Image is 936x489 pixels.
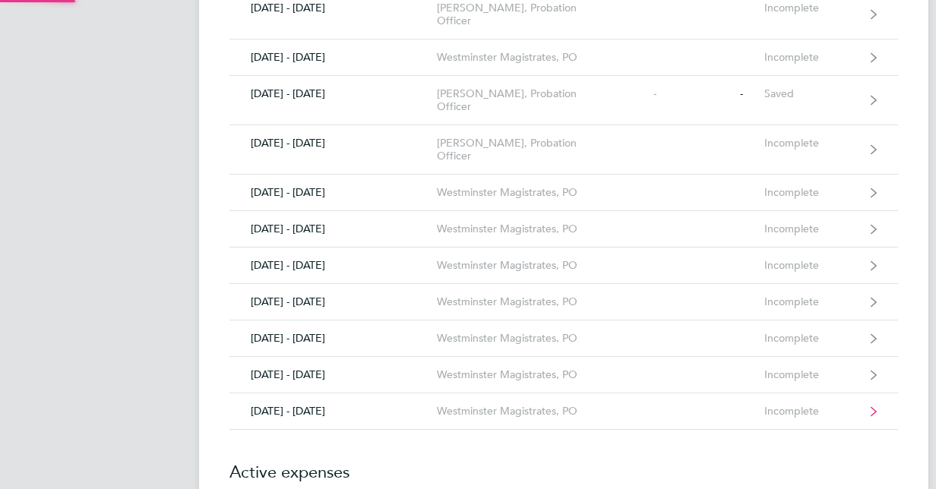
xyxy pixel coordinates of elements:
a: [DATE] - [DATE]Westminster Magistrates, POIncomplete [229,284,898,320]
div: [DATE] - [DATE] [229,295,437,308]
div: Westminster Magistrates, PO [437,186,611,199]
div: Westminster Magistrates, PO [437,259,611,272]
div: [DATE] - [DATE] [229,51,437,64]
div: Incomplete [764,51,858,64]
a: [DATE] - [DATE]Westminster Magistrates, POIncomplete [229,39,898,76]
div: [DATE] - [DATE] [229,137,437,150]
div: Westminster Magistrates, PO [437,222,611,235]
a: [DATE] - [DATE]Westminster Magistrates, POIncomplete [229,393,898,430]
div: [DATE] - [DATE] [229,332,437,345]
div: [DATE] - [DATE] [229,186,437,199]
div: Westminster Magistrates, PO [437,295,611,308]
a: [DATE] - [DATE]Westminster Magistrates, POIncomplete [229,320,898,357]
div: Incomplete [764,368,858,381]
div: [PERSON_NAME], Probation Officer [437,137,611,162]
div: Incomplete [764,332,858,345]
a: [DATE] - [DATE]Westminster Magistrates, POIncomplete [229,248,898,284]
div: [DATE] - [DATE] [229,405,437,418]
a: [DATE] - [DATE][PERSON_NAME], Probation OfficerIncomplete [229,125,898,175]
div: Incomplete [764,259,858,272]
div: [PERSON_NAME], Probation Officer [437,87,611,113]
div: - [678,87,764,100]
div: [DATE] - [DATE] [229,222,437,235]
div: [PERSON_NAME], Probation Officer [437,2,611,27]
div: [DATE] - [DATE] [229,259,437,272]
div: [DATE] - [DATE] [229,368,437,381]
div: - [611,87,678,100]
div: [DATE] - [DATE] [229,87,437,100]
div: Westminster Magistrates, PO [437,368,611,381]
div: Incomplete [764,222,858,235]
div: Saved [764,87,858,100]
div: [DATE] - [DATE] [229,2,437,14]
div: Incomplete [764,137,858,150]
a: [DATE] - [DATE]Westminster Magistrates, POIncomplete [229,175,898,211]
a: [DATE] - [DATE]Westminster Magistrates, POIncomplete [229,357,898,393]
div: Incomplete [764,186,858,199]
div: Incomplete [764,2,858,14]
div: Westminster Magistrates, PO [437,51,611,64]
div: Westminster Magistrates, PO [437,405,611,418]
a: [DATE] - [DATE]Westminster Magistrates, POIncomplete [229,211,898,248]
div: Westminster Magistrates, PO [437,332,611,345]
div: Incomplete [764,295,858,308]
a: [DATE] - [DATE][PERSON_NAME], Probation Officer--Saved [229,76,898,125]
div: Incomplete [764,405,858,418]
